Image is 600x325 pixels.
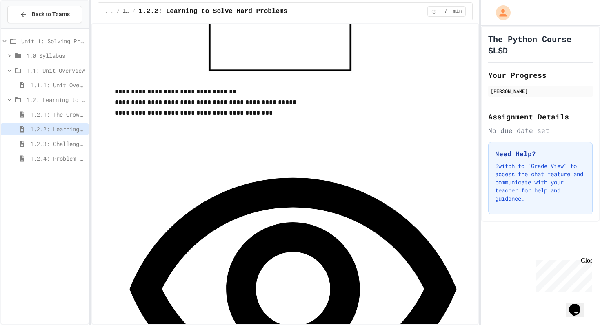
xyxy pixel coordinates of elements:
[123,8,129,15] span: 1.2: Learning to Solve Hard Problems
[138,7,287,16] span: 1.2.2: Learning to Solve Hard Problems
[30,139,85,148] span: 1.2.3: Challenge Problem - The Bridge
[488,126,593,135] div: No due date set
[30,81,85,89] span: 1.1.1: Unit Overview
[26,51,85,60] span: 1.0 Syllabus
[3,3,56,52] div: Chat with us now!Close
[30,154,85,163] span: 1.2.4: Problem Solving Practice
[488,69,593,81] h2: Your Progress
[566,292,592,317] iframe: chat widget
[104,8,113,15] span: ...
[30,110,85,119] span: 1.2.1: The Growth Mindset
[495,162,586,203] p: Switch to "Grade View" to access the chat feature and communicate with your teacher for help and ...
[7,6,82,23] button: Back to Teams
[495,149,586,159] h3: Need Help?
[488,33,593,56] h1: The Python Course SLSD
[117,8,120,15] span: /
[439,8,452,15] span: 7
[532,257,592,292] iframe: chat widget
[21,37,85,45] span: Unit 1: Solving Problems in Computer Science
[132,8,135,15] span: /
[491,87,590,95] div: [PERSON_NAME]
[30,125,85,133] span: 1.2.2: Learning to Solve Hard Problems
[453,8,462,15] span: min
[26,66,85,75] span: 1.1: Unit Overview
[487,3,513,22] div: My Account
[26,95,85,104] span: 1.2: Learning to Solve Hard Problems
[488,111,593,122] h2: Assignment Details
[32,10,70,19] span: Back to Teams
